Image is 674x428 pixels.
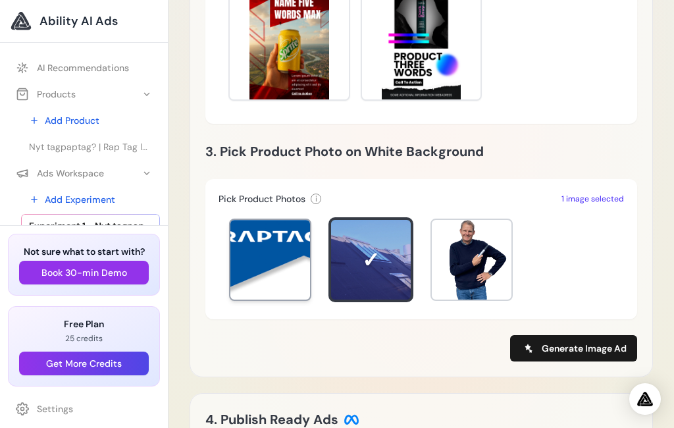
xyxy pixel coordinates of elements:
[21,109,160,132] a: Add Product
[29,140,152,153] span: Nyt tagpaptag? | Rap Tag laver [PERSON_NAME] tagpaptage i [GEOGRAPHIC_DATA], [GEOGRAPHIC_DATA] & ...
[8,397,160,421] a: Settings
[205,141,637,162] h2: 3. Pick Product Photo on White Background
[21,135,160,159] a: Nyt tagpaptag? | Rap Tag laver [PERSON_NAME] tagpaptage i [GEOGRAPHIC_DATA], [GEOGRAPHIC_DATA] & ...
[19,317,149,331] h3: Free Plan
[219,192,305,205] h3: Pick Product Photos
[629,383,661,415] div: Open Intercom Messenger
[19,333,149,344] p: 25 credits
[8,161,160,185] button: Ads Workspace
[21,214,160,238] a: Experiment 1 - Nyt tagpaptag? | Rap Tag laver [PERSON_NAME] tagpaptage i [GEOGRAPHIC_DATA], [GEOG...
[510,335,637,361] button: Generate Image Ad
[11,11,157,32] a: Ability AI Ads
[8,82,160,106] button: Products
[315,194,317,204] span: i
[16,167,104,180] div: Ads Workspace
[21,188,160,211] a: Add Experiment
[16,88,76,101] div: Products
[561,194,624,204] span: 1 image selected
[29,219,152,232] span: Experiment 1 - Nyt tagpaptag? | Rap Tag laver [PERSON_NAME] tagpaptage i [GEOGRAPHIC_DATA], [GEOG...
[19,352,149,375] button: Get More Credits
[39,12,118,30] span: Ability AI Ads
[19,245,149,258] h3: Not sure what to start with?
[19,261,149,284] button: Book 30-min Demo
[542,342,627,355] span: Generate Image Ad
[8,56,160,80] a: AI Recommendations
[344,412,359,427] img: Meta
